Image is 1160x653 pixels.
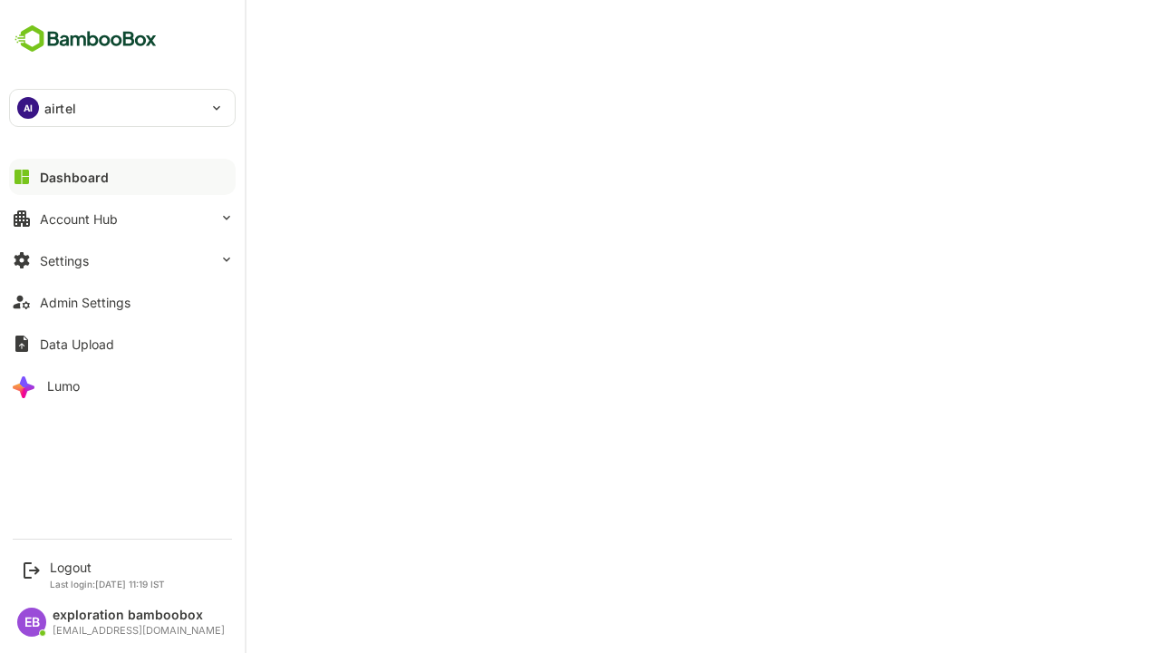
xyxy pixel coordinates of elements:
div: Settings [40,253,89,268]
button: Data Upload [9,326,236,362]
p: Last login: [DATE] 11:19 IST [50,579,165,590]
div: Data Upload [40,336,114,352]
div: [EMAIL_ADDRESS][DOMAIN_NAME] [53,625,225,637]
p: airtel [44,99,76,118]
button: Dashboard [9,159,236,195]
div: EB [17,608,46,637]
div: exploration bamboobox [53,608,225,623]
img: BambooboxFullLogoMark.5f36c76dfaba33ec1ec1367b70bb1252.svg [9,22,162,56]
div: Admin Settings [40,295,130,310]
button: Account Hub [9,200,236,237]
div: Logout [50,560,165,575]
div: AIairtel [10,90,235,126]
button: Lumo [9,367,236,404]
div: Dashboard [40,170,109,185]
div: AI [17,97,39,119]
div: Lumo [47,378,80,394]
div: Account Hub [40,211,118,227]
button: Admin Settings [9,284,236,320]
button: Settings [9,242,236,278]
